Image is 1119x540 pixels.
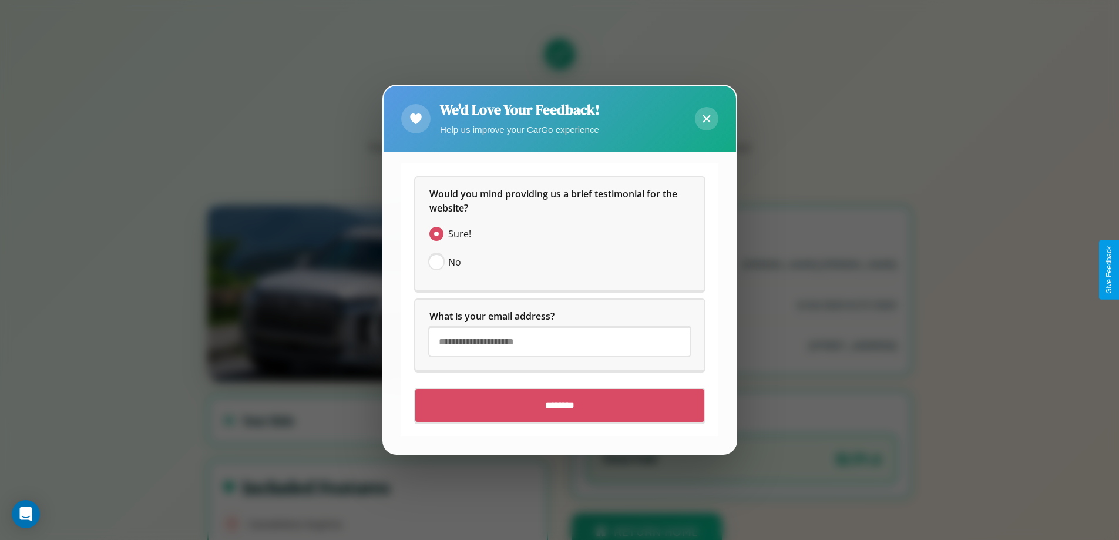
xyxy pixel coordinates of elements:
p: Help us improve your CarGo experience [440,122,600,137]
div: Open Intercom Messenger [12,500,40,528]
div: Give Feedback [1105,246,1113,294]
span: What is your email address? [429,310,555,323]
span: Sure! [448,227,471,242]
span: Would you mind providing us a brief testimonial for the website? [429,188,680,215]
span: No [448,256,461,270]
h2: We'd Love Your Feedback! [440,100,600,119]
